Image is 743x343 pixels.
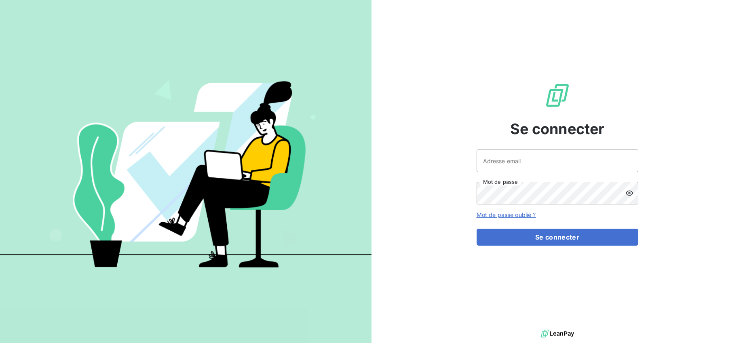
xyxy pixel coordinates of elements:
img: logo [541,328,574,340]
span: Se connecter [510,118,605,140]
input: placeholder [477,149,638,172]
a: Mot de passe oublié ? [477,211,536,218]
img: Logo LeanPay [545,82,570,108]
button: Se connecter [477,229,638,246]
